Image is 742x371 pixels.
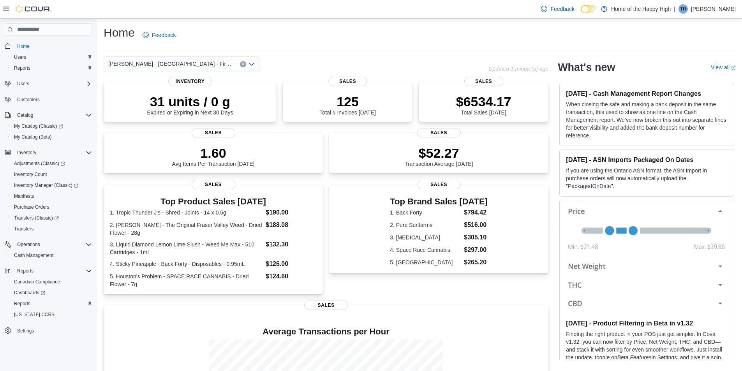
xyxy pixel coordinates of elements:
span: Washington CCRS [11,310,92,319]
div: Total # Invoices [DATE] [319,94,375,116]
span: My Catalog (Classic) [11,121,92,131]
h3: [DATE] - ASN Imports Packaged On Dates [566,156,728,164]
a: Home [14,42,33,51]
span: Inventory [168,77,212,86]
button: Catalog [14,111,36,120]
dd: $190.00 [266,208,317,217]
button: Home [2,40,95,52]
h3: Top Product Sales [DATE] [110,197,317,206]
span: Sales [417,180,461,189]
span: [US_STATE] CCRS [14,311,55,318]
span: Inventory Count [11,170,92,179]
span: Transfers (Classic) [11,213,92,223]
span: Settings [14,325,92,335]
span: Inventory Manager (Classic) [11,181,92,190]
h3: Top Brand Sales [DATE] [390,197,488,206]
dd: $124.60 [266,272,317,281]
a: Reports [11,63,33,73]
em: Beta Features [617,354,652,360]
dd: $126.00 [266,259,317,269]
button: Transfers [8,223,95,234]
a: Transfers [11,224,37,234]
a: My Catalog (Classic) [8,121,95,132]
button: My Catalog (Beta) [8,132,95,142]
a: My Catalog (Beta) [11,132,55,142]
span: Inventory Count [14,171,47,178]
span: Canadian Compliance [11,277,92,287]
button: Reports [2,266,95,276]
dd: $297.00 [464,245,488,255]
span: Cash Management [14,252,53,258]
input: Dark Mode [581,5,597,13]
a: Canadian Compliance [11,277,63,287]
a: Inventory Manager (Classic) [8,180,95,191]
span: Inventory Manager (Classic) [14,182,78,188]
button: Customers [2,94,95,105]
span: Sales [328,77,367,86]
span: Transfers [14,226,33,232]
button: Operations [2,239,95,250]
a: Reports [11,299,33,308]
a: My Catalog (Classic) [11,121,66,131]
dd: $132.30 [266,240,317,249]
span: Operations [17,241,40,248]
button: Manifests [8,191,95,202]
span: Operations [14,240,92,249]
button: Reports [8,298,95,309]
span: Sales [192,128,235,137]
span: Reports [14,65,30,71]
span: Canadian Compliance [14,279,60,285]
span: Transfers (Classic) [14,215,59,221]
a: Settings [14,326,37,336]
a: Manifests [11,192,37,201]
button: [US_STATE] CCRS [8,309,95,320]
button: Users [8,52,95,63]
p: Updated 1 minute(s) ago [488,66,548,72]
nav: Complex example [5,37,92,357]
span: My Catalog (Beta) [11,132,92,142]
span: Settings [17,328,34,334]
button: Clear input [240,61,246,67]
a: Purchase Orders [11,202,53,212]
p: 1.60 [172,145,255,161]
span: Home [14,41,92,51]
button: Catalog [2,110,95,121]
span: Cash Management [11,251,92,260]
div: Total Sales [DATE] [456,94,511,116]
span: My Catalog (Beta) [14,134,52,140]
span: Adjustments (Classic) [11,159,92,168]
span: Home [17,43,30,49]
span: Dashboards [11,288,92,297]
span: Reports [11,299,92,308]
span: Feedback [152,31,176,39]
span: Inventory [14,148,92,157]
button: Inventory [2,147,95,158]
img: Cova [16,5,51,13]
span: Dashboards [14,290,45,296]
span: Sales [464,77,503,86]
a: Cash Management [11,251,56,260]
span: Catalog [14,111,92,120]
button: Inventory Count [8,169,95,180]
button: Users [2,78,95,89]
div: Avg Items Per Transaction [DATE] [172,145,255,167]
a: View allExternal link [711,64,736,70]
h4: Average Transactions per Hour [110,327,542,336]
p: If you are using the Ontario ASN format, the ASN Import in purchase orders will now automatically... [566,167,728,190]
span: Manifests [11,192,92,201]
div: Transaction Average [DATE] [405,145,473,167]
span: Sales [417,128,461,137]
button: Canadian Compliance [8,276,95,287]
span: Inventory [17,149,36,156]
span: Reports [17,268,33,274]
span: Sales [192,180,235,189]
dd: $188.08 [266,220,317,230]
a: Adjustments (Classic) [11,159,68,168]
span: Reports [11,63,92,73]
button: Purchase Orders [8,202,95,213]
span: Users [11,53,92,62]
svg: External link [731,65,736,70]
p: 125 [319,94,375,109]
h2: What's new [558,61,615,74]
